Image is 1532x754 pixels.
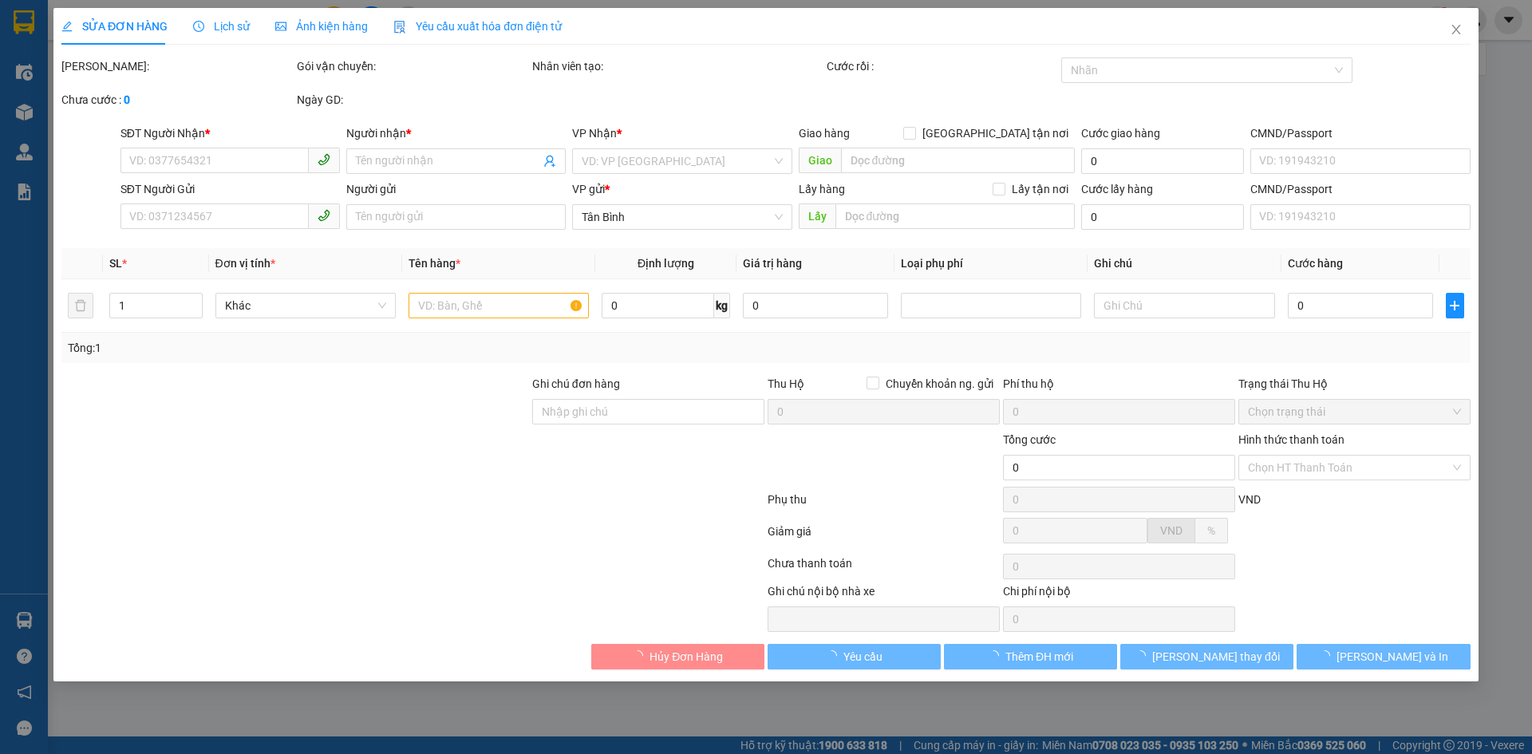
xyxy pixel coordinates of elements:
span: picture [275,21,286,32]
span: SL [110,257,123,270]
span: Khác [225,294,386,318]
button: [PERSON_NAME] và In [1297,644,1471,669]
button: Close [1434,8,1479,53]
span: phone [318,209,330,222]
div: Phí thu hộ [1003,375,1235,399]
span: loading [826,650,843,661]
div: Cước rồi : [827,57,1059,75]
span: VND [1160,524,1183,537]
div: [PERSON_NAME]: [61,57,294,75]
div: Người gửi [346,180,566,198]
input: Dọc đường [841,148,1075,173]
div: SĐT Người Nhận [120,124,340,142]
span: VND [1238,493,1261,506]
span: Lấy tận nơi [1005,180,1075,198]
span: user-add [544,155,557,168]
div: Chưa thanh toán [766,555,1001,582]
label: Ghi chú đơn hàng [532,377,620,390]
input: Dọc đường [835,203,1075,229]
span: Đơn vị tính [215,257,275,270]
span: loading [632,650,650,661]
span: loading [1135,650,1152,661]
span: Hủy Đơn Hàng [650,648,723,665]
span: Lịch sử [193,20,250,33]
img: icon [393,21,406,34]
span: clock-circle [193,21,204,32]
span: Tên hàng [409,257,460,270]
input: Ghi Chú [1095,293,1275,318]
th: Loại phụ phí [894,248,1088,279]
button: delete [68,293,93,318]
span: % [1207,524,1215,537]
label: Cước giao hàng [1081,127,1160,140]
div: Trạng thái Thu Hộ [1238,375,1471,393]
span: Lấy hàng [799,183,845,195]
button: Hủy Đơn Hàng [591,644,764,669]
input: Ghi chú đơn hàng [532,399,764,424]
span: loading [1319,650,1337,661]
span: [PERSON_NAME] thay đổi [1152,648,1280,665]
div: Chưa cước : [61,91,294,109]
span: Lấy [799,203,835,229]
span: loading [988,650,1005,661]
span: Định lượng [638,257,694,270]
div: Gói vận chuyển: [297,57,529,75]
b: 0 [124,93,130,106]
div: Ghi chú nội bộ nhà xe [768,582,1000,606]
span: Cước hàng [1288,257,1343,270]
div: Phụ thu [766,491,1001,519]
div: Nhân viên tạo: [532,57,823,75]
span: Giao [799,148,841,173]
span: plus [1447,299,1463,312]
label: Cước lấy hàng [1081,183,1153,195]
div: Giảm giá [766,523,1001,551]
div: CMND/Passport [1250,124,1470,142]
span: kg [714,293,730,318]
span: Tổng cước [1003,433,1056,446]
span: close [1450,23,1463,36]
div: Ngày GD: [297,91,529,109]
span: Thu Hộ [768,377,804,390]
span: Chọn trạng thái [1248,400,1461,424]
button: Thêm ĐH mới [944,644,1117,669]
span: phone [318,153,330,166]
span: Yêu cầu xuất hóa đơn điện tử [393,20,562,33]
span: Tân Bình [582,205,783,229]
div: SĐT Người Gửi [120,180,340,198]
span: [PERSON_NAME] và In [1337,648,1448,665]
span: Thêm ĐH mới [1005,648,1073,665]
span: [GEOGRAPHIC_DATA] tận nơi [916,124,1075,142]
div: VP gửi [573,180,792,198]
div: Tổng: 1 [68,339,591,357]
span: SỬA ĐƠN HÀNG [61,20,168,33]
span: edit [61,21,73,32]
span: Chuyển khoản ng. gửi [879,375,1000,393]
span: Giao hàng [799,127,850,140]
button: Yêu cầu [768,644,941,669]
span: VP Nhận [573,127,618,140]
span: Yêu cầu [843,648,882,665]
input: VD: Bàn, Ghế [409,293,589,318]
label: Hình thức thanh toán [1238,433,1344,446]
th: Ghi chú [1088,248,1281,279]
button: plus [1446,293,1463,318]
span: Giá trị hàng [743,257,802,270]
div: Người nhận [346,124,566,142]
div: CMND/Passport [1250,180,1470,198]
button: [PERSON_NAME] thay đổi [1120,644,1293,669]
div: Chi phí nội bộ [1003,582,1235,606]
input: Cước lấy hàng [1081,204,1244,230]
span: Ảnh kiện hàng [275,20,368,33]
input: Cước giao hàng [1081,148,1244,174]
